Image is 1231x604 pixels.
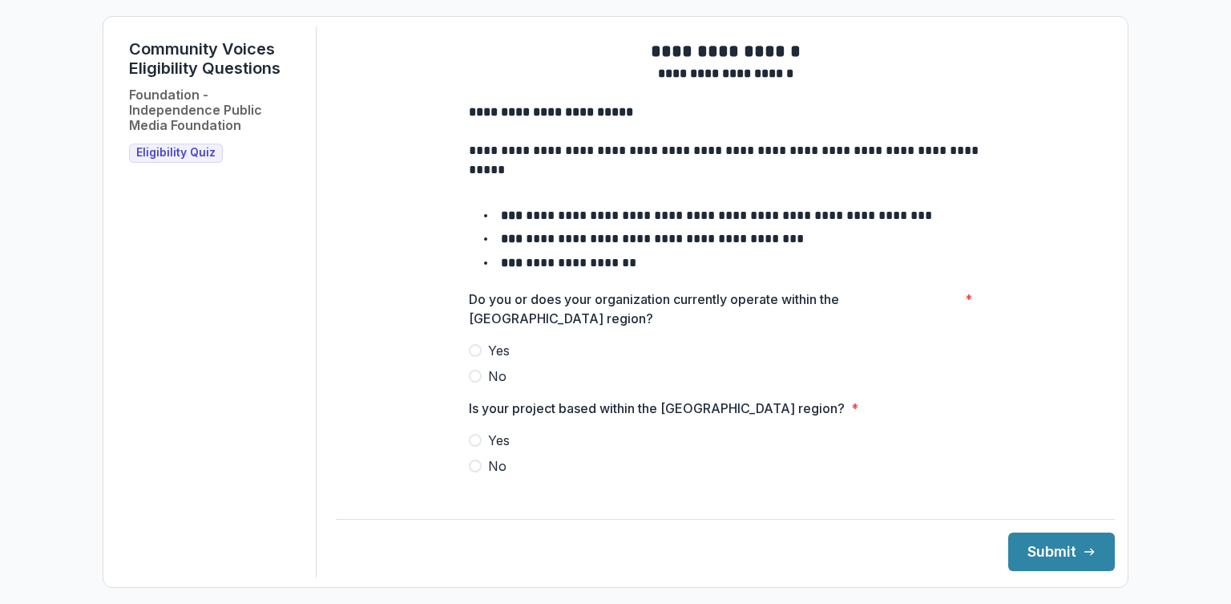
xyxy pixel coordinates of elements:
span: Yes [488,431,510,450]
h2: Foundation - Independence Public Media Foundation [129,87,303,134]
span: Yes [488,341,510,360]
span: No [488,456,507,476]
span: Eligibility Quiz [136,146,216,160]
p: Is your project based within the [GEOGRAPHIC_DATA] region? [469,399,845,418]
button: Submit [1008,533,1115,571]
p: Do you or does your organization currently operate within the [GEOGRAPHIC_DATA] region? [469,290,959,328]
span: No [488,367,507,386]
h1: Community Voices Eligibility Questions [129,39,303,78]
